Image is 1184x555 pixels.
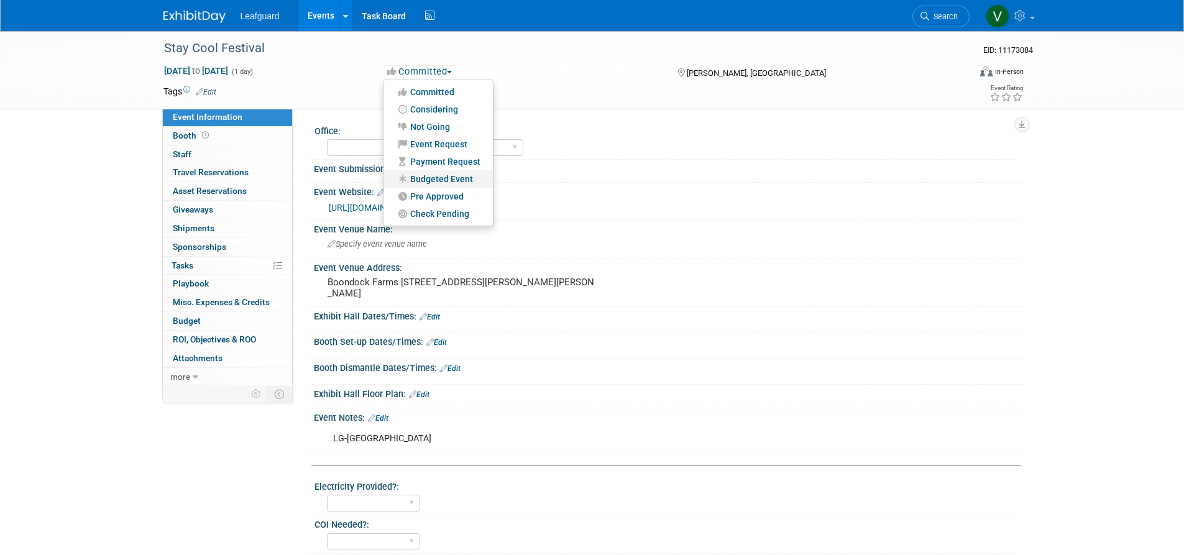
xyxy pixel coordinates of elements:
[160,37,951,60] div: Stay Cool Festival
[163,312,292,330] a: Budget
[241,11,280,21] span: Leafguard
[314,385,1021,401] div: Exhibit Hall Floor Plan:
[163,108,292,126] a: Event Information
[163,163,292,181] a: Travel Reservations
[383,118,493,135] a: Not Going
[314,408,1021,424] div: Event Notes:
[163,349,292,367] a: Attachments
[163,238,292,256] a: Sponsorships
[989,85,1023,91] div: Event Rating
[383,65,457,78] button: Committed
[314,359,1021,375] div: Booth Dismantle Dates/Times:
[173,223,214,233] span: Shipments
[383,83,493,101] a: Committed
[163,201,292,219] a: Giveaways
[173,112,242,122] span: Event Information
[172,260,193,270] span: Tasks
[383,153,493,170] a: Payment Request
[163,85,216,98] td: Tags
[383,135,493,153] a: Event Request
[246,386,267,402] td: Personalize Event Tab Strip
[328,277,595,299] pre: Boondock Farms [STREET_ADDRESS][PERSON_NAME][PERSON_NAME]
[163,293,292,311] a: Misc. Expenses & Credits
[173,297,270,307] span: Misc. Expenses & Credits
[440,364,461,373] a: Edit
[383,188,493,205] a: Pre Approved
[173,316,201,326] span: Budget
[173,204,213,214] span: Giveaways
[163,331,292,349] a: ROI, Objectives & ROO
[986,4,1009,28] img: Victoria Eaton
[170,372,190,382] span: more
[896,65,1024,83] div: Event Format
[426,338,447,347] a: Edit
[173,242,226,252] span: Sponsorships
[163,219,292,237] a: Shipments
[324,426,884,451] div: LG-[GEOGRAPHIC_DATA]
[200,131,211,140] span: Booth not reserved yet
[163,127,292,145] a: Booth
[173,353,223,363] span: Attachments
[163,11,226,23] img: ExhibitDay
[377,188,398,197] a: Edit
[173,334,256,344] span: ROI, Objectives & ROO
[383,205,493,222] a: Check Pending
[314,183,1021,199] div: Event Website:
[314,160,1021,176] div: Event Submission Date:
[173,186,247,196] span: Asset Reservations
[173,149,191,159] span: Staff
[994,67,1024,76] div: In-Person
[314,477,1016,493] div: Electricity Provided?:
[163,145,292,163] a: Staff
[163,275,292,293] a: Playbook
[980,67,993,76] img: Format-Inperson.png
[173,278,209,288] span: Playbook
[383,170,493,188] a: Budgeted Event
[314,333,1021,349] div: Booth Set-up Dates/Times:
[190,66,202,76] span: to
[912,6,970,27] a: Search
[314,220,1021,236] div: Event Venue Name:
[368,414,388,423] a: Edit
[163,368,292,386] a: more
[163,257,292,275] a: Tasks
[314,515,1016,531] div: COI Needed?:
[314,307,1021,323] div: Exhibit Hall Dates/Times:
[163,182,292,200] a: Asset Reservations
[329,203,416,213] a: [URL][DOMAIN_NAME]
[314,259,1021,274] div: Event Venue Address:
[231,68,253,76] span: (1 day)
[196,88,216,96] a: Edit
[314,122,1016,137] div: Office:
[173,167,249,177] span: Travel Reservations
[383,101,493,118] a: Considering
[267,386,292,402] td: Toggle Event Tabs
[328,239,427,249] span: Specify event venue name
[420,313,440,321] a: Edit
[409,390,429,399] a: Edit
[687,68,826,78] span: [PERSON_NAME], [GEOGRAPHIC_DATA]
[163,65,229,76] span: [DATE] [DATE]
[983,45,1033,55] span: Event ID: 11173084
[929,12,958,21] span: Search
[173,131,211,140] span: Booth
